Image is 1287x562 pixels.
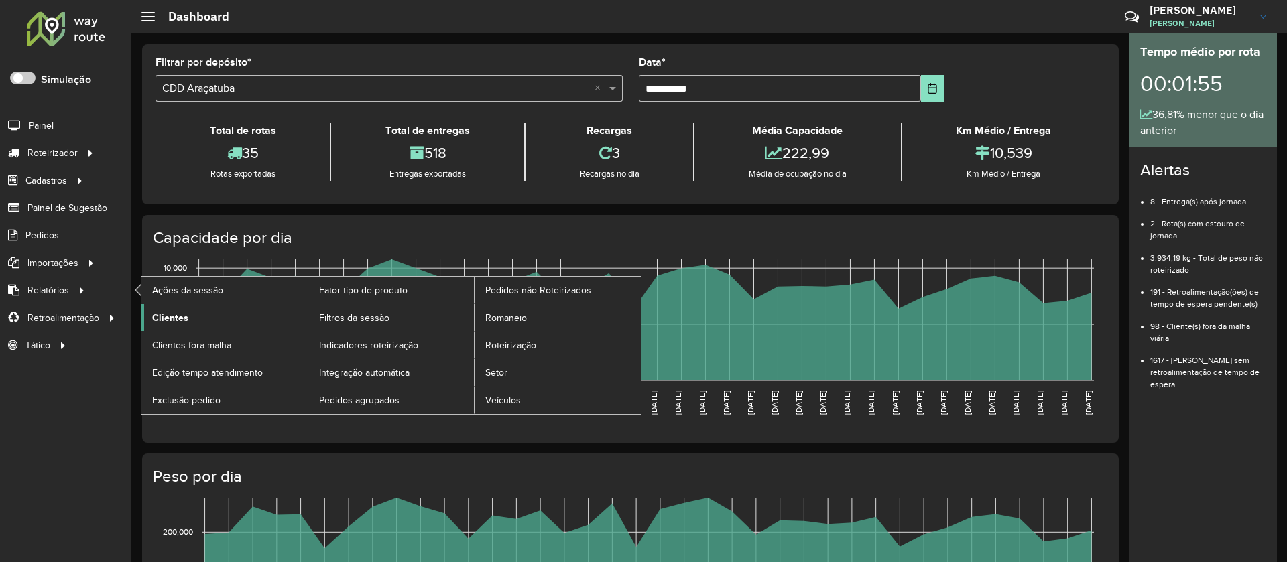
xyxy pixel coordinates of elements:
[192,391,200,415] text: [DATE]
[457,391,466,415] text: [DATE]
[27,256,78,270] span: Importações
[41,72,91,88] label: Simulação
[867,391,875,415] text: [DATE]
[308,359,475,386] a: Integração automática
[529,139,690,167] div: 3
[602,391,611,415] text: [DATE]
[698,391,707,415] text: [DATE]
[319,338,418,352] span: Indicadores roteirização
[159,139,326,167] div: 35
[650,391,658,415] text: [DATE]
[770,391,779,415] text: [DATE]
[319,393,400,407] span: Pedidos agrupados
[25,228,59,242] span: Pedidos
[308,387,475,413] a: Pedidos agrupados
[240,391,249,415] text: [DATE]
[334,123,520,139] div: Total de entregas
[156,54,251,70] label: Filtrar por depósito
[152,311,188,325] span: Clientes
[1150,17,1250,29] span: [PERSON_NAME]
[485,338,536,352] span: Roteirização
[334,139,520,167] div: 518
[626,391,635,415] text: [DATE]
[27,311,99,325] span: Retroalimentação
[1150,242,1266,276] li: 3.934,19 kg - Total de peso não roteirizado
[906,123,1102,139] div: Km Médio / Entrega
[141,359,308,386] a: Edição tempo atendimento
[308,277,475,303] a: Fator tipo de produto
[319,366,410,380] span: Integração automática
[906,139,1102,167] div: 10,539
[264,391,273,415] text: [DATE]
[216,391,225,415] text: [DATE]
[746,391,755,415] text: [DATE]
[27,283,69,297] span: Relatórios
[794,391,803,415] text: [DATE]
[153,467,1105,486] h4: Peso por dia
[152,283,223,297] span: Ações da sessão
[141,332,308,358] a: Clientes fora malha
[1150,276,1266,310] li: 191 - Retroalimentação(ões) de tempo de espera pendente(s)
[27,201,107,215] span: Painel de Sugestão
[1150,310,1266,344] li: 98 - Cliente(s) fora da malha viária
[152,338,231,352] span: Clientes fora malha
[1084,391,1093,415] text: [DATE]
[25,173,67,188] span: Cadastros
[698,139,897,167] div: 222,99
[155,9,229,24] h2: Dashboard
[1140,61,1266,107] div: 00:01:55
[1140,43,1266,61] div: Tempo médio por rota
[891,391,900,415] text: [DATE]
[698,123,897,139] div: Média Capacidade
[141,277,308,303] a: Ações da sessão
[475,332,641,358] a: Roteirização
[27,146,78,160] span: Roteirizador
[639,54,666,70] label: Data
[163,527,193,536] text: 200,000
[336,391,345,415] text: [DATE]
[939,391,948,415] text: [DATE]
[159,123,326,139] div: Total de rotas
[312,391,321,415] text: [DATE]
[475,304,641,331] a: Romaneio
[921,75,944,102] button: Choose Date
[334,167,520,181] div: Entregas exportadas
[554,391,562,415] text: [DATE]
[433,391,442,415] text: [DATE]
[409,391,418,415] text: [DATE]
[1140,161,1266,180] h4: Alertas
[674,391,682,415] text: [DATE]
[987,391,996,415] text: [DATE]
[722,391,731,415] text: [DATE]
[963,391,972,415] text: [DATE]
[475,277,641,303] a: Pedidos não Roteirizados
[1150,208,1266,242] li: 2 - Rota(s) com estouro de jornada
[595,80,606,96] span: Clear all
[529,123,690,139] div: Recargas
[308,304,475,331] a: Filtros da sessão
[288,391,297,415] text: [DATE]
[475,359,641,386] a: Setor
[1117,3,1146,31] a: Contato Rápido
[319,311,389,325] span: Filtros da sessão
[153,228,1105,248] h4: Capacidade por dia
[505,391,514,415] text: [DATE]
[529,167,690,181] div: Recargas no dia
[698,167,897,181] div: Média de ocupação no dia
[485,283,591,297] span: Pedidos não Roteirizados
[141,387,308,413] a: Exclusão pedido
[485,311,527,325] span: Romaneio
[319,283,408,297] span: Fator tipo de produto
[1150,344,1266,391] li: 1617 - [PERSON_NAME] sem retroalimentação de tempo de espera
[530,391,538,415] text: [DATE]
[818,391,827,415] text: [DATE]
[1060,391,1068,415] text: [DATE]
[141,304,308,331] a: Clientes
[915,391,924,415] text: [DATE]
[1150,186,1266,208] li: 8 - Entrega(s) após jornada
[906,167,1102,181] div: Km Médio / Entrega
[578,391,587,415] text: [DATE]
[485,393,521,407] span: Veículos
[475,387,641,413] a: Veículos
[1012,391,1020,415] text: [DATE]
